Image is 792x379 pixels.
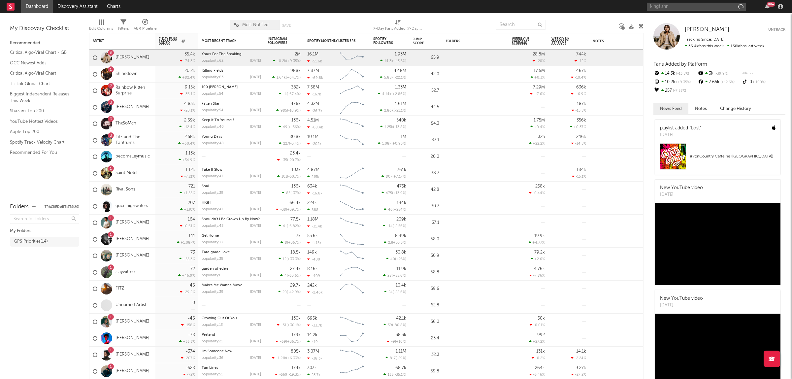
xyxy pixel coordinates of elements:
[291,118,301,122] div: 136k
[337,165,367,182] svg: Chart title
[307,59,322,63] div: -51.6k
[531,75,545,80] div: +0.3 %
[337,83,367,99] svg: Chart title
[276,207,301,212] div: ( )
[290,217,301,222] div: 77.5k
[202,142,224,145] div: popularity: 48
[202,317,237,320] a: Growing Out Of You
[184,118,195,122] div: 2.69k
[307,208,318,212] div: 888
[287,208,300,212] span: +39.7 %
[307,217,318,222] div: 1.18M
[394,69,406,73] div: 4.48M
[10,80,73,87] a: TikTok Global Chart
[89,17,113,36] div: Edit Columns
[202,52,261,56] div: Yours For The Breaking
[378,92,406,96] div: ( )
[413,186,439,194] div: 42.8
[159,37,180,45] span: 7-Day Fans Added
[202,267,228,271] a: garden of eden
[307,39,357,43] div: Spotify Monthly Listeners
[288,92,300,96] span: -67.4 %
[184,135,195,139] div: 2.58k
[89,25,113,33] div: Edit Columns
[115,154,150,159] a: becomalleymusic
[202,119,234,122] a: Keep It To Yourself
[283,92,287,96] span: 1k
[185,151,195,155] div: 1.13k
[295,52,301,56] div: 2M
[184,52,195,56] div: 35.4k
[282,24,291,27] button: Save
[202,119,261,122] div: Keep It To Yourself
[538,135,545,139] div: 325
[185,168,195,172] div: 1.12k
[752,81,766,84] span: -100 %
[397,184,406,189] div: 475k
[290,151,301,155] div: 23.4k
[291,102,301,106] div: 476k
[381,174,406,179] div: ( )
[307,76,323,80] div: -69.8k
[307,175,319,179] div: 215k
[394,59,405,63] span: -13.5 %
[570,125,586,129] div: +0.37 %
[202,92,223,96] div: popularity: 54
[685,27,729,32] span: [PERSON_NAME]
[394,76,405,80] span: -22.1 %
[576,69,586,73] div: 467k
[307,85,319,89] div: 7.58M
[685,38,724,42] span: Tracking Since: [DATE]
[250,109,261,112] div: [DATE]
[185,85,195,89] div: 9.15k
[576,135,586,139] div: 246k
[242,23,269,27] span: Most Notified
[571,75,586,80] div: -10.4 %
[282,191,301,195] div: ( )
[202,109,223,112] div: popularity: 54
[115,368,149,374] a: [PERSON_NAME]
[395,85,406,89] div: 1.33M
[202,102,219,106] a: Fallen Star
[115,253,149,258] a: [PERSON_NAME]
[529,141,545,146] div: +22.2 %
[576,85,586,89] div: 636k
[280,208,286,212] span: -38
[202,234,219,238] a: Get Home
[653,69,697,78] div: 14.3k
[281,158,287,162] span: -35
[401,135,406,139] div: 1M
[395,109,405,113] span: -21.1 %
[10,128,73,135] a: Apple Top 200
[577,118,586,122] div: 356k
[115,236,149,242] a: [PERSON_NAME]
[307,102,319,106] div: 4.32M
[115,352,149,358] a: [PERSON_NAME]
[115,121,136,126] a: ThxSoMch
[685,44,724,48] span: 35.4k fans this week
[529,191,545,195] div: -0.44 %
[202,135,222,139] a: Young Days
[290,142,300,146] span: -3.4 %
[697,69,741,78] div: 3k
[392,92,405,96] span: +2.86 %
[533,59,545,63] div: -20 %
[134,17,157,36] div: A&R Pipeline
[202,86,238,89] a: 100 [PERSON_NAME]
[577,102,586,106] div: 187k
[685,26,729,33] a: [PERSON_NAME]
[413,87,439,95] div: 52.7
[202,185,209,188] a: Soul
[392,142,405,146] span: +0.93 %
[188,217,195,222] div: 164
[690,126,701,130] a: "Lost"
[373,37,396,45] div: Spotify Followers
[10,59,73,67] a: OCC Newest Adds
[384,125,393,129] span: 1.25k
[279,92,301,96] div: ( )
[283,142,289,146] span: 227
[179,158,195,162] div: +34.9 %
[10,25,79,33] div: My Discovery Checklist
[202,39,251,43] div: Most Recent Track
[277,158,301,162] div: ( )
